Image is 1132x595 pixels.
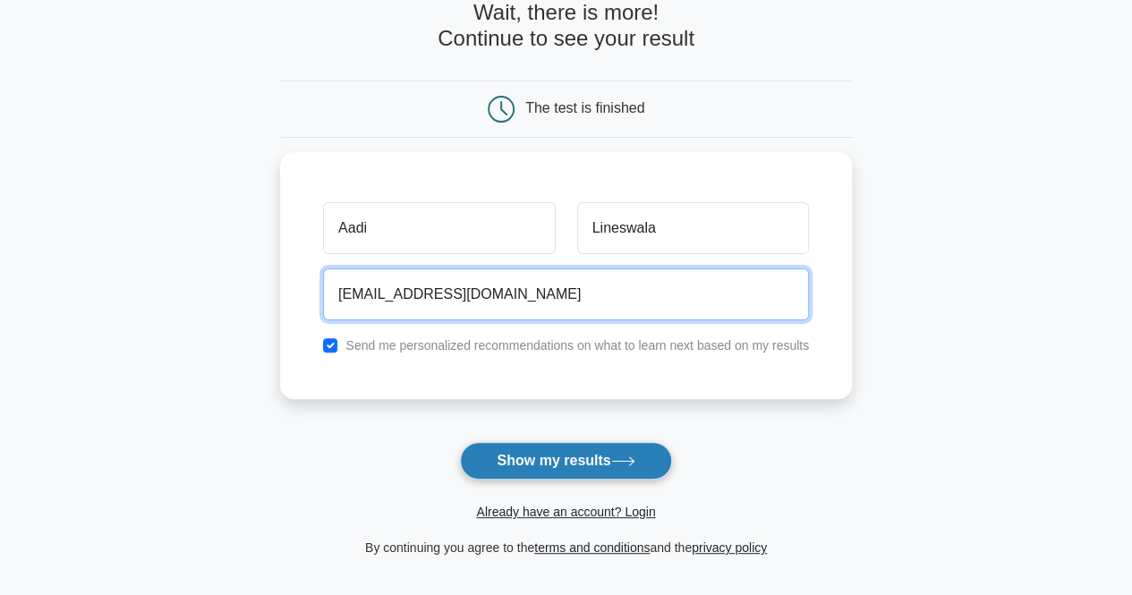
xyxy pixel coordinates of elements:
[345,338,809,353] label: Send me personalized recommendations on what to learn next based on my results
[460,442,671,480] button: Show my results
[323,202,555,254] input: First name
[692,540,767,555] a: privacy policy
[476,505,655,519] a: Already have an account? Login
[269,537,863,558] div: By continuing you agree to the and the
[323,268,809,320] input: Email
[577,202,809,254] input: Last name
[525,100,644,115] div: The test is finished
[534,540,650,555] a: terms and conditions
